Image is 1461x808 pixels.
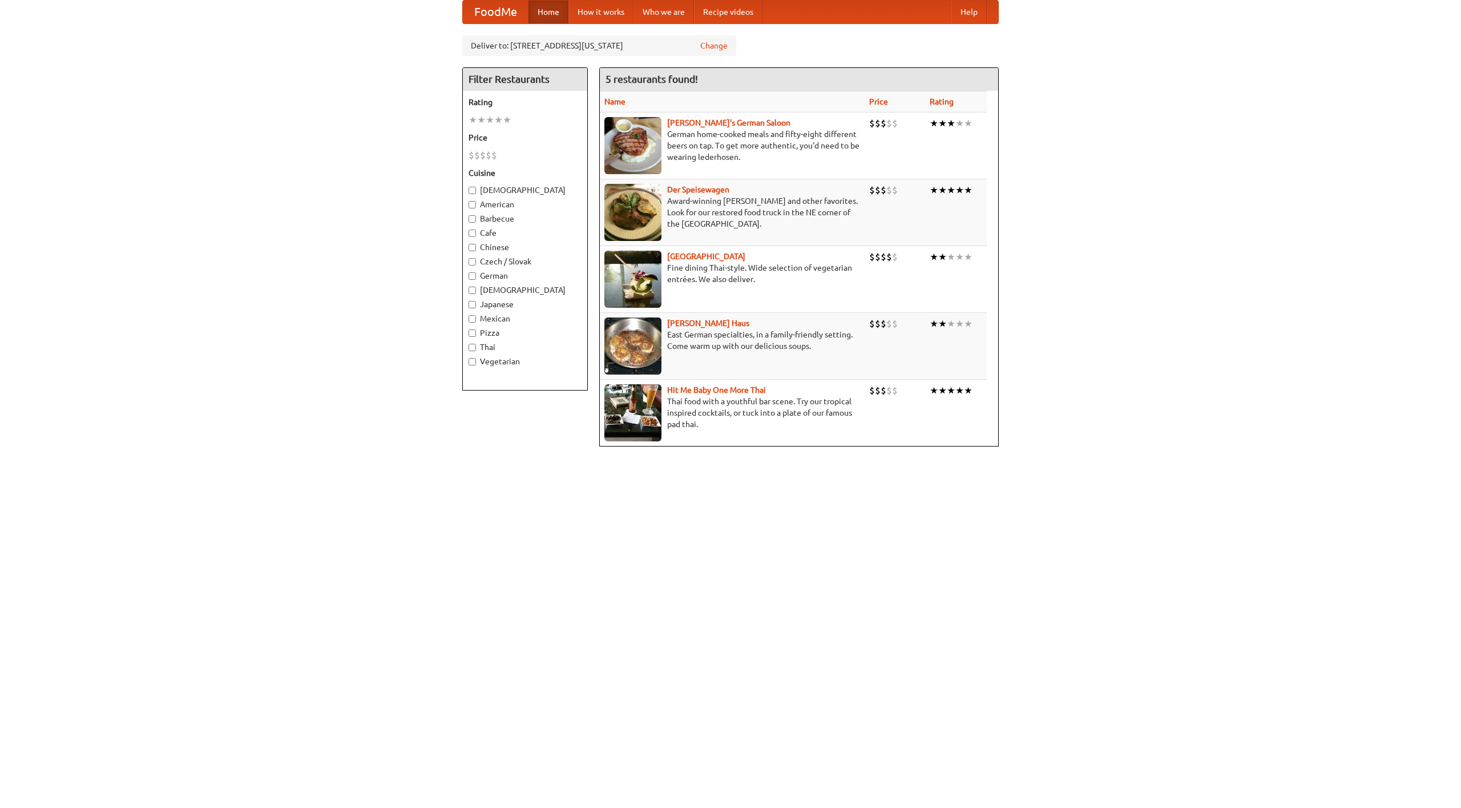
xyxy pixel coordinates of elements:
label: Pizza [469,327,582,339]
li: ★ [938,184,947,196]
li: $ [869,317,875,330]
li: $ [892,184,898,196]
li: $ [474,149,480,162]
p: German home-cooked meals and fifty-eight different beers on tap. To get more authentic, you'd nee... [604,128,860,163]
input: Japanese [469,301,476,308]
a: How it works [568,1,633,23]
li: $ [886,117,892,130]
li: ★ [955,184,964,196]
input: [DEMOGRAPHIC_DATA] [469,287,476,294]
a: [PERSON_NAME]'s German Saloon [667,118,790,127]
li: ★ [947,384,955,397]
li: $ [469,149,474,162]
li: $ [875,317,881,330]
li: $ [892,317,898,330]
img: esthers.jpg [604,117,661,174]
h5: Rating [469,97,582,108]
li: $ [886,384,892,397]
li: ★ [494,114,503,126]
input: [DEMOGRAPHIC_DATA] [469,187,476,194]
li: $ [869,251,875,263]
label: Vegetarian [469,356,582,367]
p: Thai food with a youthful bar scene. Try our tropical inspired cocktails, or tuck into a plate of... [604,396,860,430]
a: Recipe videos [694,1,762,23]
li: $ [875,251,881,263]
li: ★ [477,114,486,126]
li: ★ [938,317,947,330]
label: Chinese [469,242,582,253]
label: Japanese [469,299,582,310]
label: German [469,270,582,282]
li: $ [886,251,892,263]
a: Change [700,40,728,51]
li: ★ [964,384,972,397]
li: $ [486,149,491,162]
li: ★ [964,184,972,196]
div: Deliver to: [STREET_ADDRESS][US_STATE] [462,35,736,56]
li: $ [881,117,886,130]
li: $ [869,184,875,196]
input: German [469,272,476,280]
input: Vegetarian [469,358,476,365]
li: ★ [947,251,955,263]
img: babythai.jpg [604,384,661,441]
b: [PERSON_NAME] Haus [667,319,749,328]
input: Pizza [469,329,476,337]
label: Barbecue [469,213,582,224]
li: $ [881,384,886,397]
li: $ [869,384,875,397]
p: East German specialties, in a family-friendly setting. Come warm up with our delicious soups. [604,329,860,352]
li: ★ [930,251,938,263]
input: American [469,201,476,208]
ng-pluralize: 5 restaurants found! [606,74,698,85]
label: American [469,199,582,210]
li: $ [881,317,886,330]
li: ★ [947,317,955,330]
b: Hit Me Baby One More Thai [667,385,766,395]
input: Cafe [469,230,476,237]
li: $ [892,117,898,130]
li: ★ [947,184,955,196]
p: Fine dining Thai-style. Wide selection of vegetarian entrées. We also deliver. [604,262,860,285]
li: ★ [930,317,938,330]
label: [DEMOGRAPHIC_DATA] [469,284,582,296]
p: Award-winning [PERSON_NAME] and other favorites. Look for our restored food truck in the NE corne... [604,195,860,230]
li: $ [886,317,892,330]
label: Cafe [469,227,582,239]
li: ★ [930,117,938,130]
b: Der Speisewagen [667,185,729,194]
li: $ [875,117,881,130]
a: Home [528,1,568,23]
li: ★ [930,384,938,397]
li: $ [881,251,886,263]
li: $ [875,384,881,397]
li: $ [881,184,886,196]
li: ★ [964,317,972,330]
li: ★ [469,114,477,126]
h5: Price [469,132,582,143]
img: satay.jpg [604,251,661,308]
li: ★ [955,251,964,263]
img: speisewagen.jpg [604,184,661,241]
li: ★ [930,184,938,196]
li: $ [892,251,898,263]
li: ★ [964,117,972,130]
li: $ [491,149,497,162]
li: $ [480,149,486,162]
input: Chinese [469,244,476,251]
li: $ [869,117,875,130]
a: Help [951,1,987,23]
li: $ [892,384,898,397]
li: ★ [938,251,947,263]
a: Rating [930,97,954,106]
li: ★ [938,117,947,130]
a: Price [869,97,888,106]
label: [DEMOGRAPHIC_DATA] [469,184,582,196]
input: Mexican [469,315,476,323]
label: Czech / Slovak [469,256,582,267]
a: Name [604,97,625,106]
h4: Filter Restaurants [463,68,587,91]
a: [GEOGRAPHIC_DATA] [667,252,745,261]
